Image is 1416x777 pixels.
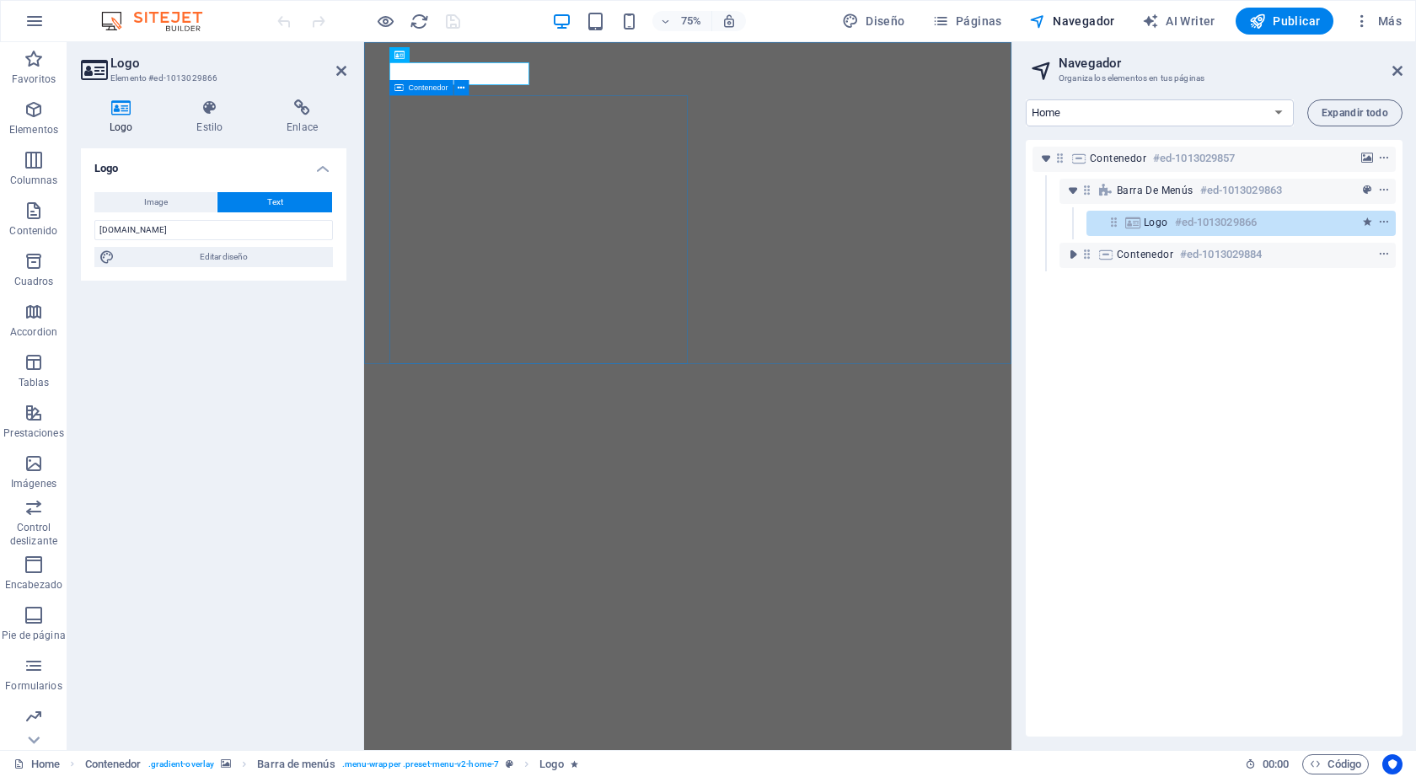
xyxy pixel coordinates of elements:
[3,426,63,440] p: Prestaciones
[97,11,223,31] img: Editor Logo
[721,13,737,29] i: Al redimensionar, ajustar el nivel de zoom automáticamente para ajustarse al dispositivo elegido.
[5,679,62,693] p: Formularios
[925,8,1009,35] button: Páginas
[168,99,258,135] h4: Estilo
[539,754,563,774] span: Haz clic para seleccionar y doble clic para editar
[94,220,333,240] input: Nombre de la empresa
[148,754,215,774] span: . gradient-overlay
[1029,13,1115,29] span: Navegador
[81,148,346,179] h4: Logo
[1376,212,1392,233] button: context-menu
[1059,71,1369,86] h3: Organiza los elementos en tus páginas
[1236,8,1334,35] button: Publicar
[11,477,56,490] p: Imágenes
[110,56,346,71] h2: Logo
[506,759,513,769] i: Este elemento es un preajuste personalizable
[85,754,142,774] span: Haz clic para seleccionar y doble clic para editar
[258,99,346,135] h4: Enlace
[1063,244,1083,265] button: toggle-expand
[1200,180,1282,201] h6: #ed-1013029863
[9,123,58,137] p: Elementos
[144,192,168,212] span: Image
[842,13,905,29] span: Diseño
[1322,108,1388,118] span: Expandir todo
[932,13,1002,29] span: Páginas
[257,754,335,774] span: Haz clic para seleccionar y doble clic para editar
[835,8,912,35] div: Diseño (Ctrl+Alt+Y)
[1359,180,1376,201] button: preset
[94,247,333,267] button: Editar diseño
[19,376,50,389] p: Tablas
[1117,184,1193,197] span: Barra de menús
[1376,244,1392,265] button: context-menu
[1302,754,1369,774] button: Código
[1354,13,1402,29] span: Más
[409,11,429,31] button: reload
[1359,148,1376,169] button: background
[1063,180,1083,201] button: toggle-expand
[1310,754,1361,774] span: Código
[835,8,912,35] button: Diseño
[1090,152,1146,165] span: Contenedor
[1249,13,1321,29] span: Publicar
[85,754,578,774] nav: breadcrumb
[409,84,448,92] span: Contenedor
[1382,754,1403,774] button: Usercentrics
[652,11,712,31] button: 75%
[1142,13,1215,29] span: AI Writer
[81,99,168,135] h4: Logo
[94,192,217,212] button: Image
[1144,216,1168,229] span: Logo
[1180,244,1262,265] h6: #ed-1013029884
[267,192,283,212] span: Text
[678,11,705,31] h6: 75%
[2,629,65,642] p: Pie de página
[1263,754,1289,774] span: 00 00
[1153,148,1235,169] h6: #ed-1013029857
[1359,212,1376,233] button: animation
[1245,754,1290,774] h6: Tiempo de la sesión
[13,754,60,774] a: Haz clic para cancelar la selección y doble clic para abrir páginas
[1036,148,1056,169] button: toggle-expand
[1307,99,1403,126] button: Expandir todo
[342,754,499,774] span: . menu-wrapper .preset-menu-v2-home-7
[1376,180,1392,201] button: context-menu
[375,11,395,31] button: Haz clic para salir del modo de previsualización y seguir editando
[10,174,58,187] p: Columnas
[10,325,57,339] p: Accordion
[1175,212,1257,233] h6: #ed-1013029866
[110,71,313,86] h3: Elemento #ed-1013029866
[1376,148,1392,169] button: context-menu
[1022,8,1122,35] button: Navegador
[120,247,328,267] span: Editar diseño
[571,759,578,769] i: El elemento contiene una animación
[14,275,54,288] p: Cuadros
[1117,248,1173,261] span: Contenedor
[1059,56,1403,71] h2: Navegador
[1347,8,1408,35] button: Más
[12,72,56,86] p: Favoritos
[221,759,231,769] i: Este elemento contiene un fondo
[1135,8,1222,35] button: AI Writer
[5,578,62,592] p: Encabezado
[217,192,332,212] button: Text
[1274,758,1277,770] span: :
[9,224,57,238] p: Contenido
